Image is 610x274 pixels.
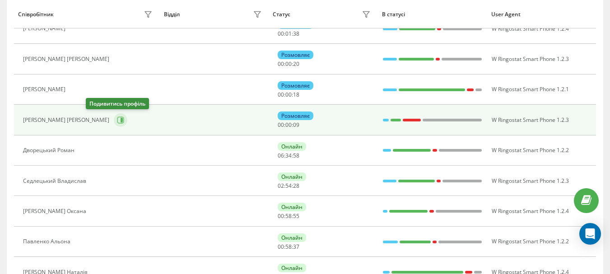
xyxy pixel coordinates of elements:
[293,60,299,68] span: 20
[23,117,112,123] div: [PERSON_NAME] [PERSON_NAME]
[285,182,292,190] span: 54
[492,116,569,124] span: W Ringostat Smart Phone 1.2.3
[285,121,292,129] span: 00
[293,243,299,251] span: 37
[285,152,292,159] span: 34
[23,178,88,184] div: Седлецький Владислав
[23,86,68,93] div: [PERSON_NAME]
[285,212,292,220] span: 58
[278,92,299,98] div: : :
[492,177,569,185] span: W Ringostat Smart Phone 1.2.3
[278,152,284,159] span: 06
[382,11,483,18] div: В статусі
[492,207,569,215] span: W Ringostat Smart Phone 1.2.4
[23,25,68,32] div: [PERSON_NAME]
[164,11,180,18] div: Відділ
[278,81,313,90] div: Розмовляє
[285,30,292,37] span: 01
[23,56,112,62] div: [PERSON_NAME] [PERSON_NAME]
[278,213,299,219] div: : :
[285,243,292,251] span: 58
[278,30,284,37] span: 00
[293,152,299,159] span: 58
[278,121,284,129] span: 00
[23,238,73,245] div: Павленко Альона
[293,91,299,98] span: 18
[278,233,306,242] div: Онлайн
[278,183,299,189] div: : :
[278,122,299,128] div: : :
[278,91,284,98] span: 00
[278,172,306,181] div: Онлайн
[491,11,592,18] div: User Agent
[492,237,569,245] span: W Ringostat Smart Phone 1.2.2
[492,55,569,63] span: W Ringostat Smart Phone 1.2.3
[278,182,284,190] span: 02
[293,121,299,129] span: 09
[278,31,299,37] div: : :
[492,85,569,93] span: W Ringostat Smart Phone 1.2.1
[492,25,569,33] span: W Ringostat Smart Phone 1.2.4
[278,51,313,59] div: Розмовляє
[23,208,88,214] div: [PERSON_NAME] Оксана
[278,111,313,120] div: Розмовляє
[285,60,292,68] span: 00
[23,147,77,153] div: Дворецький Роман
[278,142,306,151] div: Онлайн
[278,203,306,211] div: Онлайн
[293,182,299,190] span: 28
[293,30,299,37] span: 38
[293,212,299,220] span: 55
[278,264,306,272] div: Онлайн
[278,60,284,68] span: 00
[86,98,149,109] div: Подивитись профіль
[18,11,54,18] div: Співробітник
[492,146,569,154] span: W Ringostat Smart Phone 1.2.2
[278,61,299,67] div: : :
[285,91,292,98] span: 00
[273,11,290,18] div: Статус
[579,223,601,245] div: Open Intercom Messenger
[278,153,299,159] div: : :
[278,212,284,220] span: 00
[278,244,299,250] div: : :
[278,243,284,251] span: 00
